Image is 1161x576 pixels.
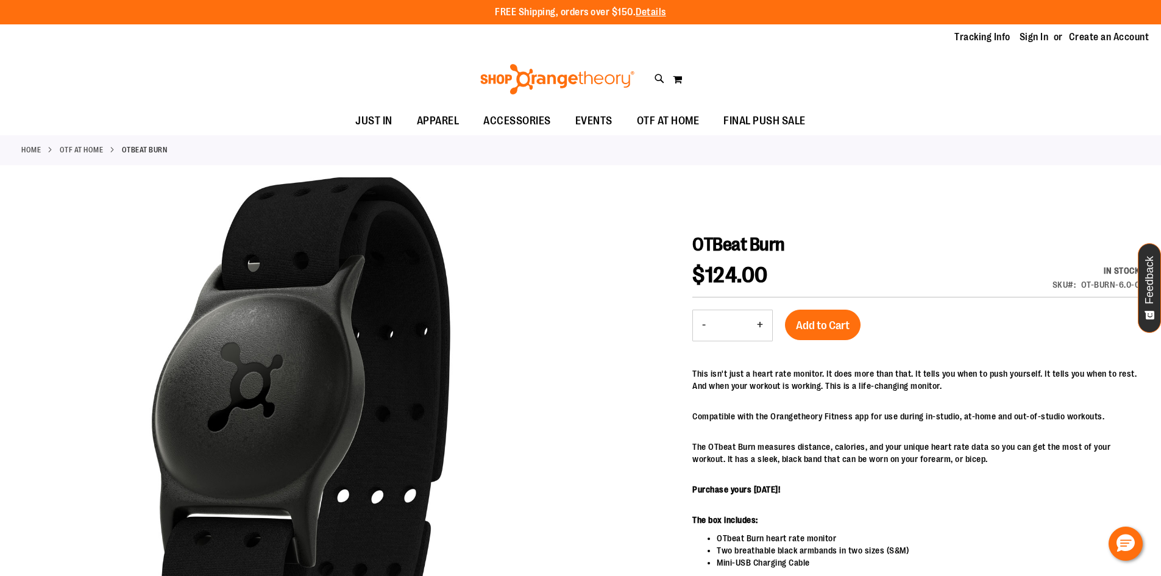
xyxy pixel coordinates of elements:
[711,107,818,135] a: FINAL PUSH SALE
[483,107,551,135] span: ACCESSORIES
[1138,243,1161,333] button: Feedback - Show survey
[636,7,666,18] a: Details
[625,107,712,135] a: OTF AT HOME
[715,311,748,340] input: Product quantity
[692,485,780,494] b: Purchase yours [DATE]!
[563,107,625,135] a: EVENTS
[1053,280,1076,290] strong: SKU
[954,30,1010,44] a: Tracking Info
[692,234,785,255] span: OTBeat Burn
[495,5,666,20] p: FREE Shipping, orders over $150.
[21,144,41,155] a: Home
[471,107,563,135] a: ACCESSORIES
[1104,266,1140,276] span: In stock
[717,544,1140,556] li: Two breathable black armbands in two sizes (S&M)
[692,515,758,525] b: The box includes:
[748,310,772,341] button: Increase product quantity
[1081,279,1140,291] div: OT-BURN-6.0-C
[122,144,168,155] strong: OTBeat Burn
[717,532,1140,544] li: OTbeat Burn heart rate monitor
[692,441,1140,465] p: The OTbeat Burn measures distance, calories, and your unique heart rate data so you can get the m...
[1109,527,1143,561] button: Hello, have a question? Let’s chat.
[417,107,460,135] span: APPAREL
[1069,30,1149,44] a: Create an Account
[355,107,392,135] span: JUST IN
[692,410,1140,422] p: Compatible with the Orangetheory Fitness app for use during in-studio, at-home and out-of-studio ...
[405,107,472,135] a: APPAREL
[693,310,715,341] button: Decrease product quantity
[575,107,612,135] span: EVENTS
[692,368,1140,392] p: This isn't just a heart rate monitor. It does more than that. It tells you when to push yourself....
[796,319,850,332] span: Add to Cart
[60,144,104,155] a: OTF AT HOME
[1144,256,1156,304] span: Feedback
[637,107,700,135] span: OTF AT HOME
[478,64,636,94] img: Shop Orangetheory
[343,107,405,135] a: JUST IN
[692,263,768,288] span: $124.00
[1020,30,1049,44] a: Sign In
[1053,265,1140,277] div: Availability
[723,107,806,135] span: FINAL PUSH SALE
[717,556,1140,569] li: Mini-USB Charging Cable
[785,310,861,340] button: Add to Cart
